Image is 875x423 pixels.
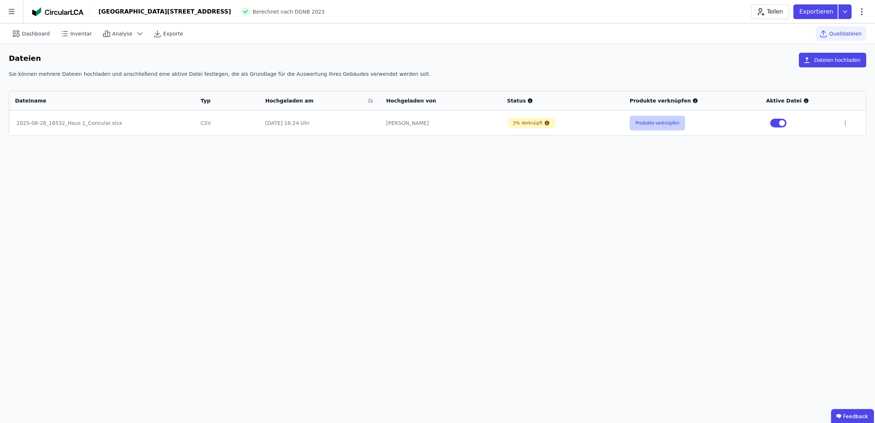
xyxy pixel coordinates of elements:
span: Analyse [112,30,133,37]
div: Status [507,97,618,104]
div: 2025-08-28_16532_Haus 1_Concular.xlsx [16,119,187,127]
div: Produkte verknüpfen [630,97,755,104]
button: Dateien hochladen [799,53,866,67]
span: Inventar [70,30,92,37]
span: Dashboard [22,30,50,37]
img: Concular [32,7,83,16]
div: [DATE] 16:24 Uhr [265,119,375,127]
p: Exportieren [799,7,835,16]
button: Teilen [751,4,789,19]
div: Typ [201,97,245,104]
span: Berechnet nach DGNB 2023 [253,8,325,15]
div: 3% Verknüpft [513,120,543,126]
div: Hochgeladen am [265,97,365,104]
div: [GEOGRAPHIC_DATA][STREET_ADDRESS] [98,7,231,16]
span: Quelldateien [829,30,862,37]
div: Dateiname [15,97,179,104]
div: Hochgeladen von [386,97,486,104]
button: Produkte verknüpfen [630,116,685,130]
h6: Dateien [9,53,41,64]
div: Aktive Datei [766,97,830,104]
span: Exporte [163,30,183,37]
div: CSV [201,119,254,127]
div: Sie können mehrere Dateien hochladen und anschließend eine aktive Datei festlegen, die als Grundl... [9,70,866,84]
div: [PERSON_NAME] [386,119,495,127]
